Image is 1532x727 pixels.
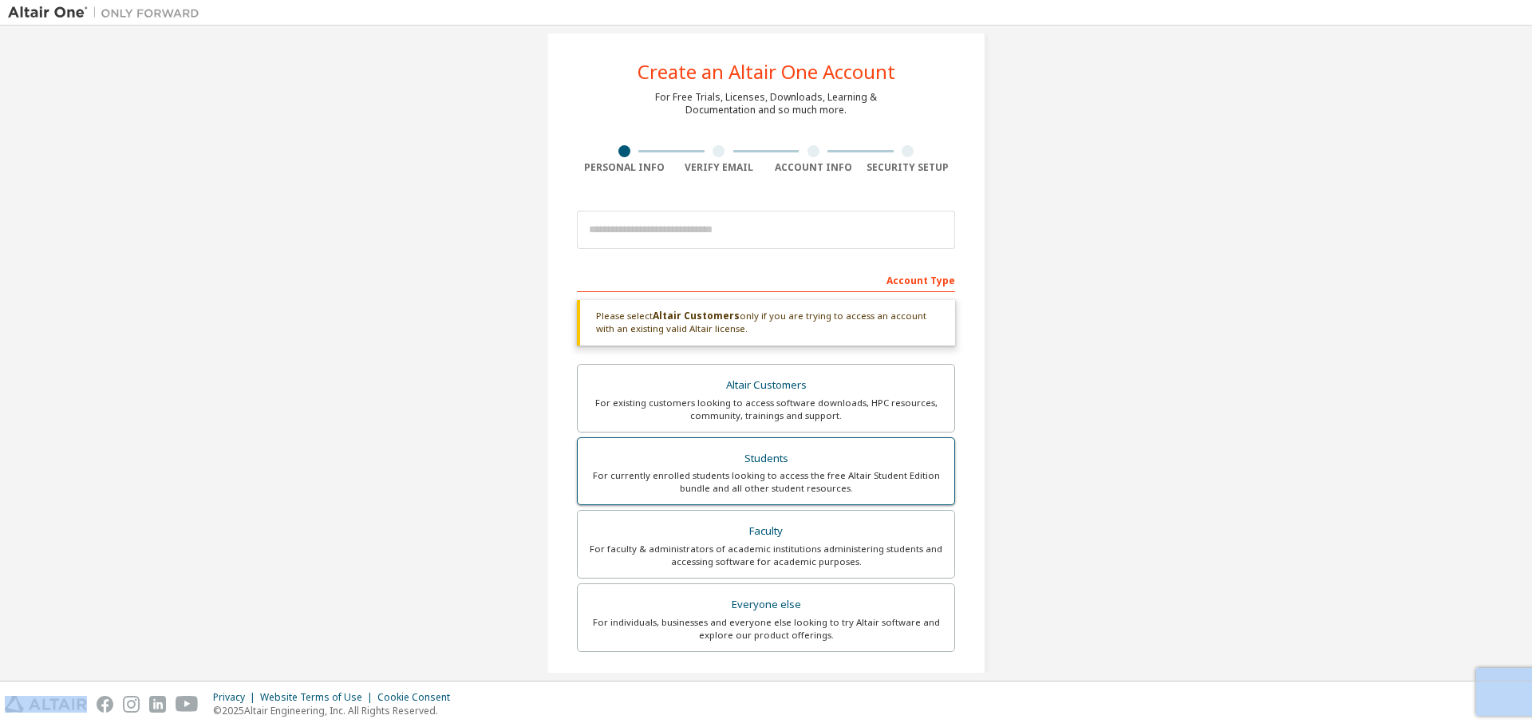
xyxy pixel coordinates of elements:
div: For currently enrolled students looking to access the free Altair Student Edition bundle and all ... [587,469,945,495]
div: Security Setup [861,161,956,174]
div: Altair Customers [587,374,945,397]
div: Everyone else [587,594,945,616]
div: Account Info [766,161,861,174]
div: For faculty & administrators of academic institutions administering students and accessing softwa... [587,543,945,568]
div: Please select only if you are trying to access an account with an existing valid Altair license. [577,300,955,346]
img: youtube.svg [176,696,199,713]
img: Altair One [8,5,207,21]
div: For Free Trials, Licenses, Downloads, Learning & Documentation and so much more. [655,91,877,117]
div: Website Terms of Use [260,691,377,704]
img: linkedin.svg [149,696,166,713]
img: altair_logo.svg [5,696,87,713]
div: Personal Info [577,161,672,174]
div: Verify Email [672,161,767,174]
img: facebook.svg [97,696,113,713]
div: Create an Altair One Account [638,62,895,81]
b: Altair Customers [653,309,740,322]
div: Cookie Consent [377,691,460,704]
div: For individuals, businesses and everyone else looking to try Altair software and explore our prod... [587,616,945,642]
div: Account Type [577,267,955,292]
img: instagram.svg [123,696,140,713]
div: Faculty [587,520,945,543]
div: For existing customers looking to access software downloads, HPC resources, community, trainings ... [587,397,945,422]
p: © 2025 Altair Engineering, Inc. All Rights Reserved. [213,704,460,717]
div: Students [587,448,945,470]
div: Privacy [213,691,260,704]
